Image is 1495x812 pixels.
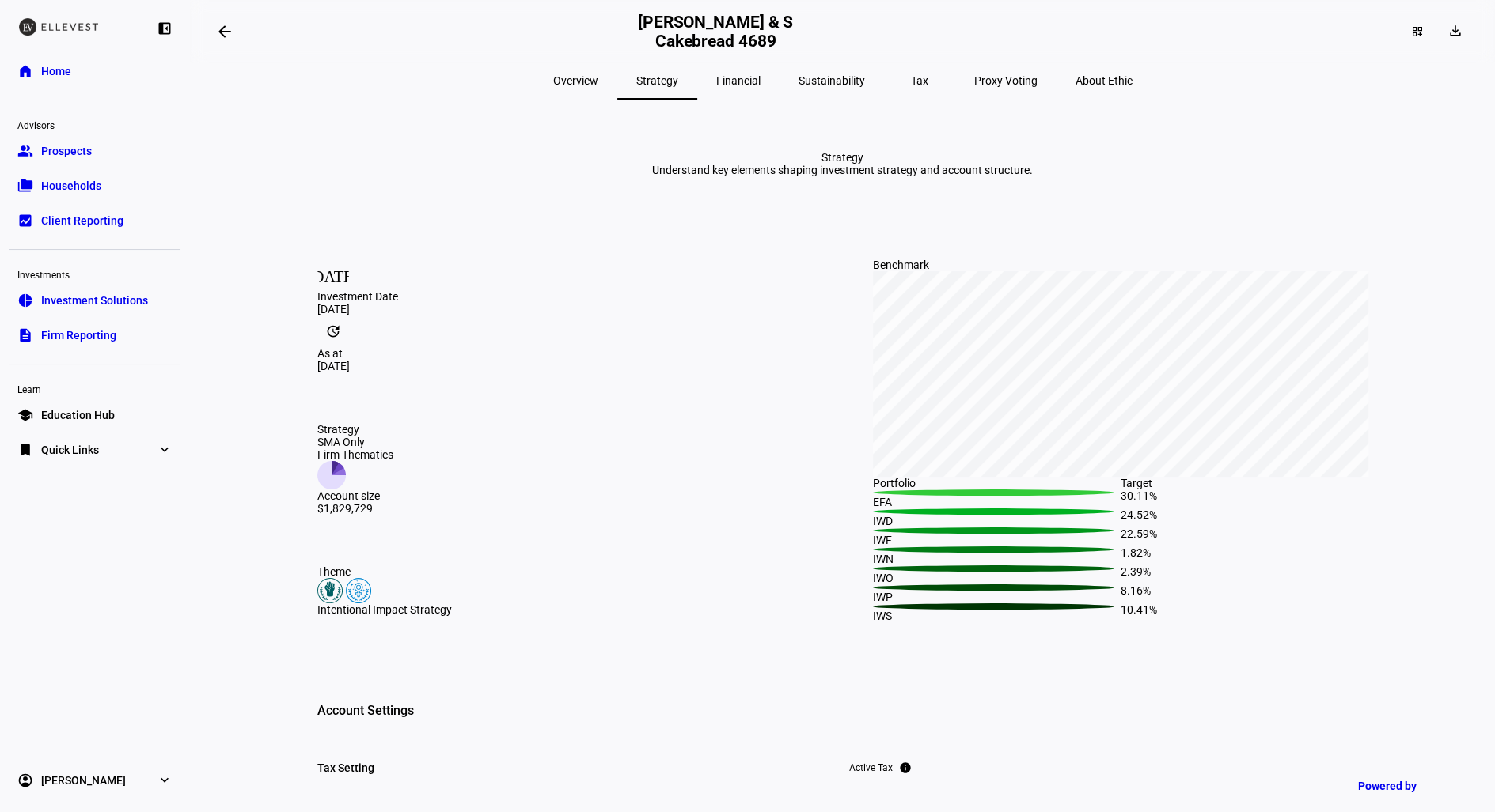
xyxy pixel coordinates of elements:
div: Account size [317,489,393,502]
eth-mat-symbol: expand_more [157,442,173,458]
a: descriptionFirm Reporting [9,319,180,351]
div: [DATE] [317,303,813,315]
div: 24.52% [1121,508,1368,527]
div: 10.41% [1121,603,1368,622]
span: Sustainability [799,75,865,86]
div: Learn [9,377,180,399]
div: Portfolio [873,477,1121,489]
div: Advisors [9,113,180,135]
mat-icon: download [1447,23,1463,39]
div: Account Settings [292,679,1394,742]
span: Client Reporting [41,213,123,228]
div: $1,829,729 [317,502,393,515]
mat-icon: [DATE] [317,259,349,290]
img: womensRights.colored.svg [346,578,371,603]
div: Tax Setting [317,749,843,787]
div: As at [317,347,813,360]
eth-mat-symbol: folder_copy [17,178,33,194]
span: Education Hub [41,407,115,423]
div: Understand key elements shaping investment strategy and account structure. [652,164,1033,176]
div: Firm Thematics [317,448,393,461]
span: Firm Reporting [41,327,116,343]
eth-mat-symbol: bid_landscape [17,213,33,228]
eth-mat-symbol: group [17,143,33,159]
eth-mat-symbol: school [17,407,33,423]
a: homeHome [9,55,180,87]
a: Powered by [1350,771,1471,800]
eth-mat-symbol: home [17,63,33,79]
div: 1.82% [1121,546,1368,565]
span: Overview [553,75,598,86]
mat-icon: info [899,761,912,774]
div: IWD [873,515,1121,527]
div: 22.59% [1121,527,1368,546]
div: Active Tax [849,761,893,774]
span: Home [41,63,71,79]
div: 2.39% [1121,565,1368,584]
div: IWS [873,610,1121,622]
div: IWO [873,572,1121,584]
mat-icon: arrow_backwards [215,22,234,41]
mat-icon: update [317,315,349,347]
eth-report-page-title: Strategy [292,151,1394,176]
span: Households [41,178,101,194]
a: groupProspects [9,135,180,167]
h2: [PERSON_NAME] & S Cakebread 4689 [632,13,800,51]
div: SMA Only [317,436,393,448]
eth-mat-symbol: bookmark [17,442,33,458]
div: IWP [873,591,1121,603]
img: racialJustice.colored.svg [317,578,343,603]
mat-icon: dashboard_customize [1411,25,1424,38]
div: 30.11% [1121,489,1368,508]
div: IWF [873,534,1121,546]
eth-mat-symbol: left_panel_close [157,21,173,36]
div: chart, 1 series [873,271,1368,477]
div: Strategy [317,423,393,436]
div: Benchmark [873,259,1368,271]
span: Investment Solutions [41,293,148,308]
eth-mat-symbol: pie_chart [17,293,33,308]
eth-mat-symbol: description [17,327,33,343]
div: Theme [317,565,813,578]
span: Proxy Voting [974,75,1038,86]
div: Intentional Impact Strategy [317,603,813,616]
span: Strategy [636,75,678,86]
div: EFA [873,496,1121,508]
div: [DATE] [317,360,813,372]
div: 8.16% [1121,584,1368,603]
a: bid_landscapeClient Reporting [9,205,180,236]
a: folder_copyHouseholds [9,170,180,202]
eth-mat-symbol: account_circle [17,772,33,788]
div: Target [1121,477,1368,489]
div: Strategy [652,151,1033,164]
span: Quick Links [41,442,99,458]
div: Investments [9,262,180,285]
eth-mat-symbol: expand_more [157,772,173,788]
span: [PERSON_NAME] [41,772,126,788]
span: About Ethic [1076,75,1133,86]
a: pie_chartInvestment Solutions [9,285,180,316]
div: IWN [873,553,1121,565]
span: Financial [716,75,761,86]
span: Prospects [41,143,92,159]
div: Investment Date [317,290,813,303]
span: Tax [911,75,928,86]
